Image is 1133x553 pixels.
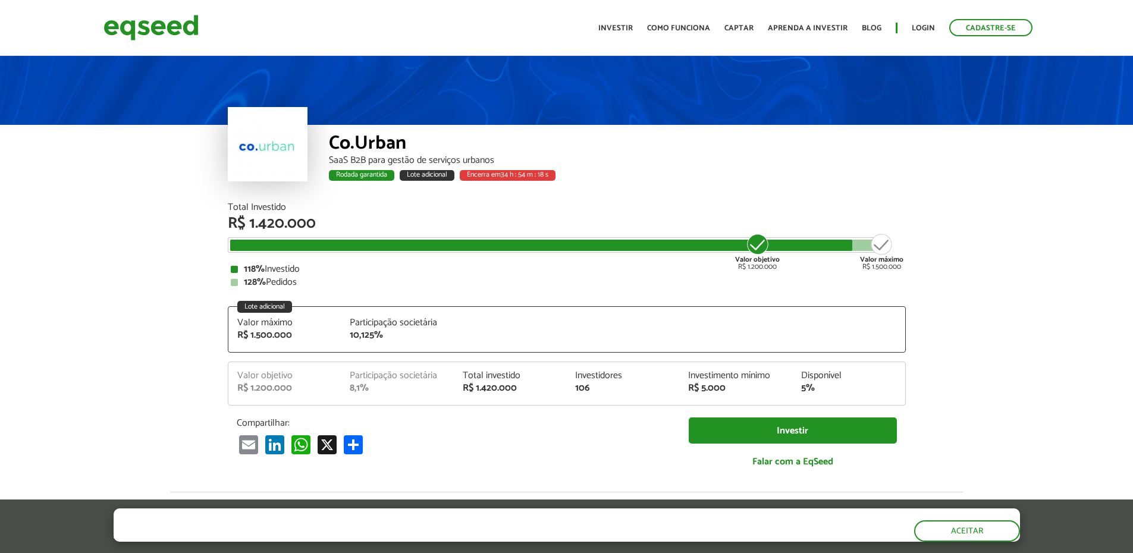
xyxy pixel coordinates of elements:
a: Investir [689,417,897,444]
strong: Valor máximo [860,254,903,265]
a: Captar [724,24,754,32]
button: Aceitar [914,520,1020,542]
div: R$ 5.000 [688,384,783,393]
a: Compartilhar [341,435,365,454]
div: Valor máximo [237,318,332,328]
img: EqSeed [103,12,199,43]
div: R$ 1.500.000 [237,331,332,340]
a: Email [237,435,261,454]
div: Lote adicional [237,301,292,313]
div: Investidores [575,371,670,381]
div: Lote adicional [400,170,454,181]
a: Cadastre-se [949,19,1032,36]
a: Investir [598,24,633,32]
a: política de privacidade e de cookies [271,531,408,541]
div: Investimento mínimo [688,371,783,381]
strong: Valor objetivo [735,254,780,265]
div: 106 [575,384,670,393]
div: R$ 1.420.000 [463,384,558,393]
div: R$ 1.200.000 [735,232,780,271]
a: Aprenda a investir [768,24,848,32]
div: Total Investido [228,203,906,212]
span: 34 h : 54 m : 18 s [501,169,548,180]
div: Investido [231,265,903,274]
div: Participação societária [350,318,445,328]
div: Total investido [463,371,558,381]
div: Rodada garantida [329,170,394,181]
div: Participação societária [350,371,445,381]
div: Valor objetivo [237,371,332,381]
div: 5% [801,384,896,393]
a: X [315,435,339,454]
a: Falar com a EqSeed [689,450,897,474]
a: LinkedIn [263,435,287,454]
div: Pedidos [231,278,903,287]
div: SaaS B2B para gestão de serviços urbanos [329,156,906,165]
p: Compartilhar: [237,417,671,429]
div: 8,1% [350,384,445,393]
h5: O site da EqSeed utiliza cookies para melhorar sua navegação. [114,508,544,527]
div: Co.Urban [329,134,906,156]
div: R$ 1.420.000 [228,216,906,231]
strong: 118% [244,261,265,277]
div: R$ 1.200.000 [237,384,332,393]
a: Login [912,24,935,32]
div: Disponível [801,371,896,381]
div: R$ 1.500.000 [860,232,903,271]
a: WhatsApp [289,435,313,454]
strong: 128% [244,274,266,290]
p: Ao clicar em "aceitar", você aceita nossa . [114,530,544,541]
a: Como funciona [647,24,710,32]
div: Encerra em [460,170,555,181]
a: Blog [862,24,881,32]
div: 10,125% [350,331,445,340]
